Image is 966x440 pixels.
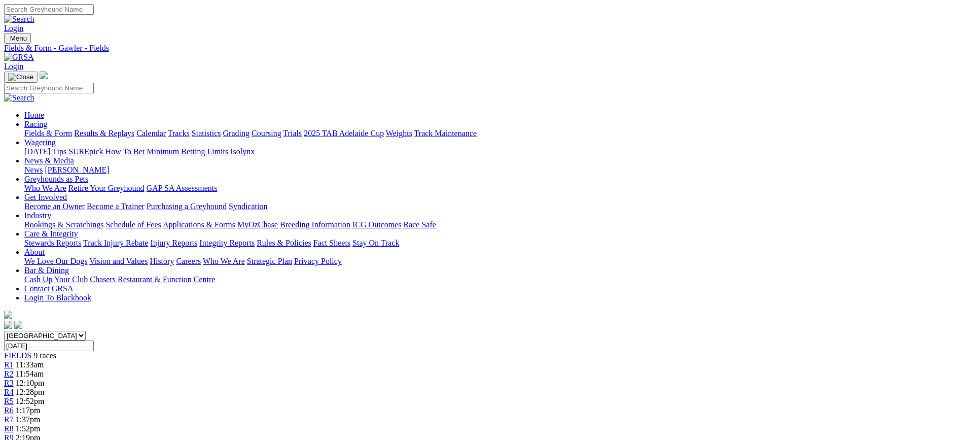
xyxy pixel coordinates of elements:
[16,415,41,424] span: 1:37pm
[24,239,81,247] a: Stewards Reports
[16,360,44,369] span: 11:33am
[4,424,14,433] a: R8
[68,147,103,156] a: SUREpick
[105,220,161,229] a: Schedule of Fees
[16,369,44,378] span: 11:54am
[24,111,44,119] a: Home
[4,351,31,360] span: FIELDS
[24,156,74,165] a: News & Media
[4,33,31,44] button: Toggle navigation
[4,4,94,15] input: Search
[24,129,72,138] a: Fields & Form
[4,415,14,424] a: R7
[24,165,43,174] a: News
[24,211,51,220] a: Industry
[4,83,94,93] input: Search
[4,93,34,103] img: Search
[150,257,174,265] a: History
[24,202,962,211] div: Get Involved
[24,266,69,275] a: Bar & Dining
[10,35,27,42] span: Menu
[24,284,73,293] a: Contact GRSA
[304,129,384,138] a: 2025 TAB Adelaide Cup
[237,220,278,229] a: MyOzChase
[4,72,38,83] button: Toggle navigation
[4,24,23,32] a: Login
[24,184,962,193] div: Greyhounds as Pets
[352,220,401,229] a: ICG Outcomes
[24,193,67,201] a: Get Involved
[147,147,228,156] a: Minimum Betting Limits
[24,293,91,302] a: Login To Blackbook
[147,202,227,211] a: Purchasing a Greyhound
[24,248,45,256] a: About
[4,53,34,62] img: GRSA
[24,275,962,284] div: Bar & Dining
[24,239,962,248] div: Care & Integrity
[16,388,45,396] span: 12:28pm
[4,321,12,329] img: facebook.svg
[136,129,166,138] a: Calendar
[4,397,14,405] a: R5
[4,311,12,319] img: logo-grsa-white.png
[168,129,190,138] a: Tracks
[176,257,201,265] a: Careers
[4,406,14,415] span: R6
[105,147,145,156] a: How To Bet
[40,71,48,79] img: logo-grsa-white.png
[386,129,412,138] a: Weights
[24,175,88,183] a: Greyhounds as Pets
[4,62,23,71] a: Login
[203,257,245,265] a: Who We Are
[89,257,148,265] a: Vision and Values
[403,220,436,229] a: Race Safe
[229,202,267,211] a: Syndication
[74,129,134,138] a: Results & Replays
[90,275,215,284] a: Chasers Restaurant & Function Centre
[257,239,311,247] a: Rules & Policies
[4,360,14,369] a: R1
[414,129,477,138] a: Track Maintenance
[199,239,255,247] a: Integrity Reports
[45,165,109,174] a: [PERSON_NAME]
[4,388,14,396] a: R4
[68,184,145,192] a: Retire Your Greyhound
[4,15,34,24] img: Search
[24,147,962,156] div: Wagering
[223,129,249,138] a: Grading
[24,220,962,229] div: Industry
[4,44,962,53] a: Fields & Form - Gawler - Fields
[150,239,197,247] a: Injury Reports
[230,147,255,156] a: Isolynx
[24,202,85,211] a: Become an Owner
[24,275,88,284] a: Cash Up Your Club
[16,406,41,415] span: 1:17pm
[24,220,103,229] a: Bookings & Scratchings
[24,229,78,238] a: Care & Integrity
[83,239,148,247] a: Track Injury Rebate
[24,138,56,147] a: Wagering
[147,184,218,192] a: GAP SA Assessments
[16,397,45,405] span: 12:52pm
[4,369,14,378] a: R2
[252,129,281,138] a: Coursing
[352,239,399,247] a: Stay On Track
[313,239,350,247] a: Fact Sheets
[24,129,962,138] div: Racing
[24,165,962,175] div: News & Media
[4,379,14,387] a: R3
[14,321,22,329] img: twitter.svg
[24,147,66,156] a: [DATE] Tips
[16,379,45,387] span: 12:10pm
[280,220,350,229] a: Breeding Information
[192,129,221,138] a: Statistics
[24,257,87,265] a: We Love Our Dogs
[16,424,41,433] span: 1:52pm
[87,202,145,211] a: Become a Trainer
